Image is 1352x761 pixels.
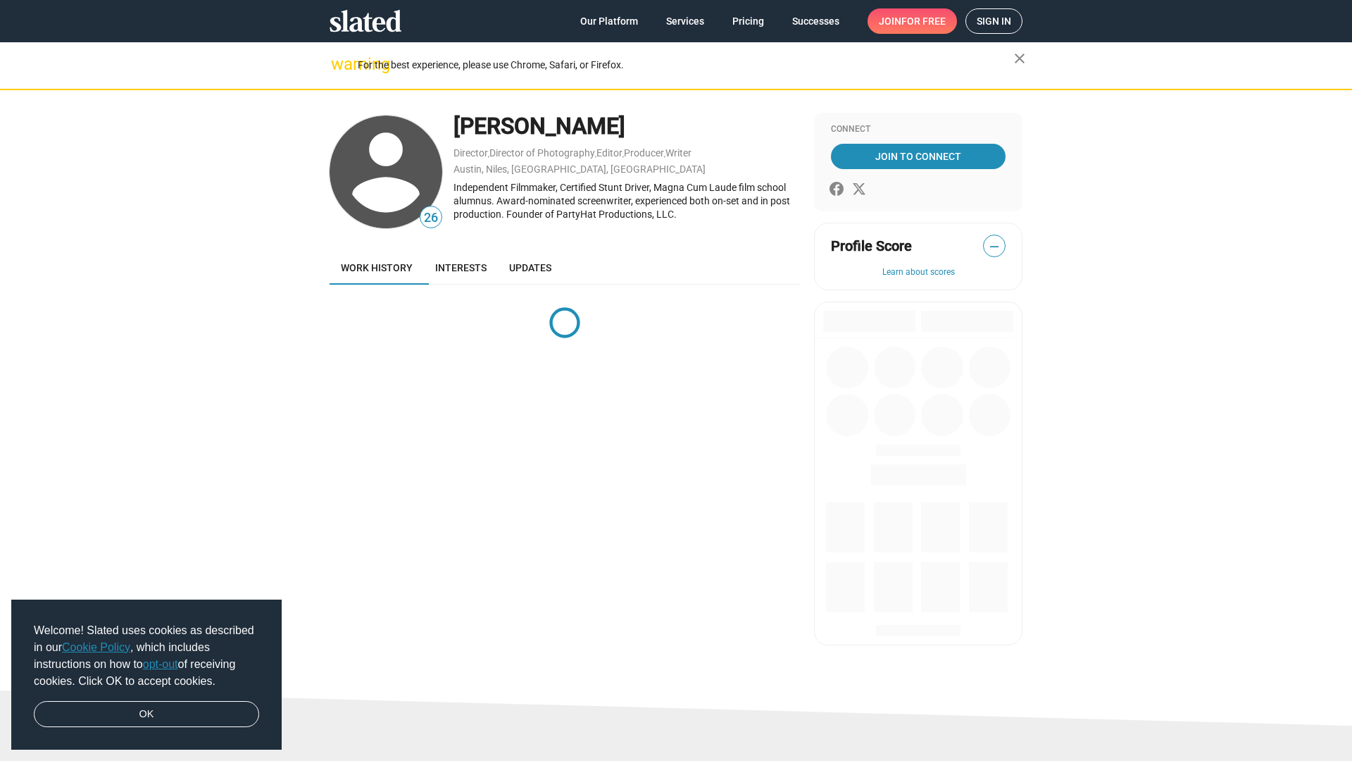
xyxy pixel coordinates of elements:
div: Connect [831,124,1006,135]
a: Sign in [965,8,1022,34]
mat-icon: warning [331,56,348,73]
a: Editor [596,147,622,159]
span: Join [879,8,946,34]
div: For the best experience, please use Chrome, Safari, or Firefox. [358,56,1014,75]
span: Work history [341,262,413,273]
a: Join To Connect [831,144,1006,169]
span: Updates [509,262,551,273]
span: 26 [420,209,442,228]
a: Our Platform [569,8,649,34]
span: Welcome! Slated uses cookies as described in our , which includes instructions on how to of recei... [34,622,259,690]
span: Join To Connect [834,144,1003,169]
div: Independent Filmmaker, Certified Stunt Driver, Magna Cum Laude film school alumnus. Award-nominat... [453,181,800,221]
span: Sign in [977,9,1011,33]
a: Producer [624,147,664,159]
a: Director [453,147,488,159]
span: for free [901,8,946,34]
span: Successes [792,8,839,34]
span: Profile Score [831,237,912,256]
a: Cookie Policy [62,641,130,653]
a: Successes [781,8,851,34]
a: Services [655,8,715,34]
a: Writer [665,147,691,159]
a: Director of Photography [489,147,595,159]
a: opt-out [143,658,178,670]
mat-icon: close [1011,50,1028,67]
span: Pricing [732,8,764,34]
button: Learn about scores [831,267,1006,278]
a: Austin, Niles, [GEOGRAPHIC_DATA], [GEOGRAPHIC_DATA] [453,163,706,175]
span: Services [666,8,704,34]
span: , [664,150,665,158]
span: — [984,237,1005,256]
span: Interests [435,262,487,273]
span: Our Platform [580,8,638,34]
span: , [595,150,596,158]
a: Interests [424,251,498,285]
div: cookieconsent [11,600,282,750]
span: , [488,150,489,158]
a: Joinfor free [868,8,957,34]
a: Work history [330,251,424,285]
a: dismiss cookie message [34,701,259,728]
a: Pricing [721,8,775,34]
div: [PERSON_NAME] [453,111,800,142]
a: Updates [498,251,563,285]
span: , [622,150,624,158]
